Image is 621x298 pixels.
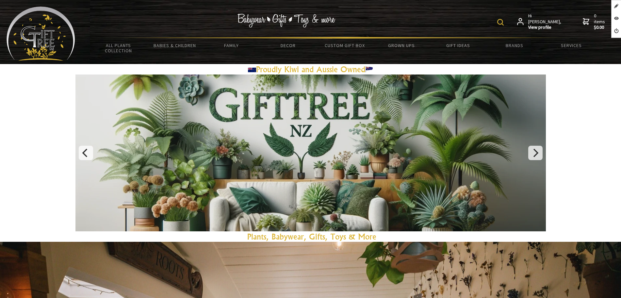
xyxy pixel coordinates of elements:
a: 0 items$0.00 [583,13,606,30]
a: Grown Ups [373,39,430,52]
a: Babies & Children [147,39,203,52]
a: Family [203,39,260,52]
a: Services [543,39,599,52]
a: Decor [260,39,316,52]
button: Previous [79,146,93,160]
a: Gift Ideas [430,39,486,52]
button: Next [528,146,543,160]
strong: View profile [528,25,562,30]
img: Babywear - Gifts - Toys & more [237,14,335,27]
a: Plants, Babywear, Gifts, Toys & Mor [247,232,372,241]
span: 0 items [594,13,606,30]
a: Brands [486,39,543,52]
a: Custom Gift Box [317,39,373,52]
img: Babyware - Gifts - Toys and more... [7,7,75,61]
a: Proudly Kiwi and Aussie Owned [248,64,373,74]
a: Hi [PERSON_NAME],View profile [517,13,562,30]
a: All Plants Collection [90,39,147,58]
img: product search [497,19,504,25]
strong: $0.00 [594,25,606,30]
span: Hi [PERSON_NAME], [528,13,562,30]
